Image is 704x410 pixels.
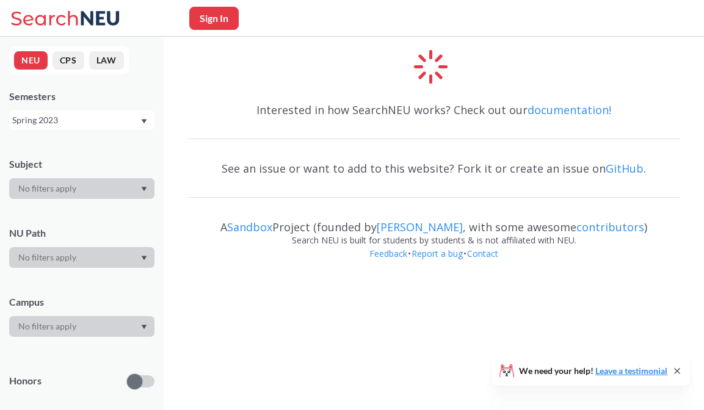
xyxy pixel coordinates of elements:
[9,178,154,199] div: Dropdown arrow
[53,51,84,70] button: CPS
[466,248,499,259] a: Contact
[188,92,680,128] div: Interested in how SearchNEU works? Check out our
[528,103,611,117] a: documentation!
[369,248,408,259] a: Feedback
[141,325,147,329] svg: Dropdown arrow
[89,51,124,70] button: LAW
[12,113,140,127] div: Spring 2023
[411,248,463,259] a: Report a bug
[9,157,154,171] div: Subject
[188,209,680,234] div: A Project (founded by , with some awesome )
[227,220,272,234] a: Sandbox
[141,256,147,261] svg: Dropdown arrow
[9,374,42,388] p: Honors
[595,365,667,376] a: Leave a testimonial
[519,367,667,375] span: We need your help!
[189,7,239,30] button: Sign In
[141,119,147,124] svg: Dropdown arrow
[9,226,154,240] div: NU Path
[141,187,147,192] svg: Dropdown arrow
[188,234,680,247] div: Search NEU is built for students by students & is not affiliated with NEU.
[188,247,680,279] div: • •
[377,220,463,234] a: [PERSON_NAME]
[188,151,680,186] div: See an issue or want to add to this website? Fork it or create an issue on .
[14,51,48,70] button: NEU
[9,247,154,268] div: Dropdown arrow
[9,110,154,130] div: Spring 2023Dropdown arrow
[9,90,154,103] div: Semesters
[9,316,154,337] div: Dropdown arrow
[576,220,644,234] a: contributors
[606,161,644,176] a: GitHub
[9,295,154,309] div: Campus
